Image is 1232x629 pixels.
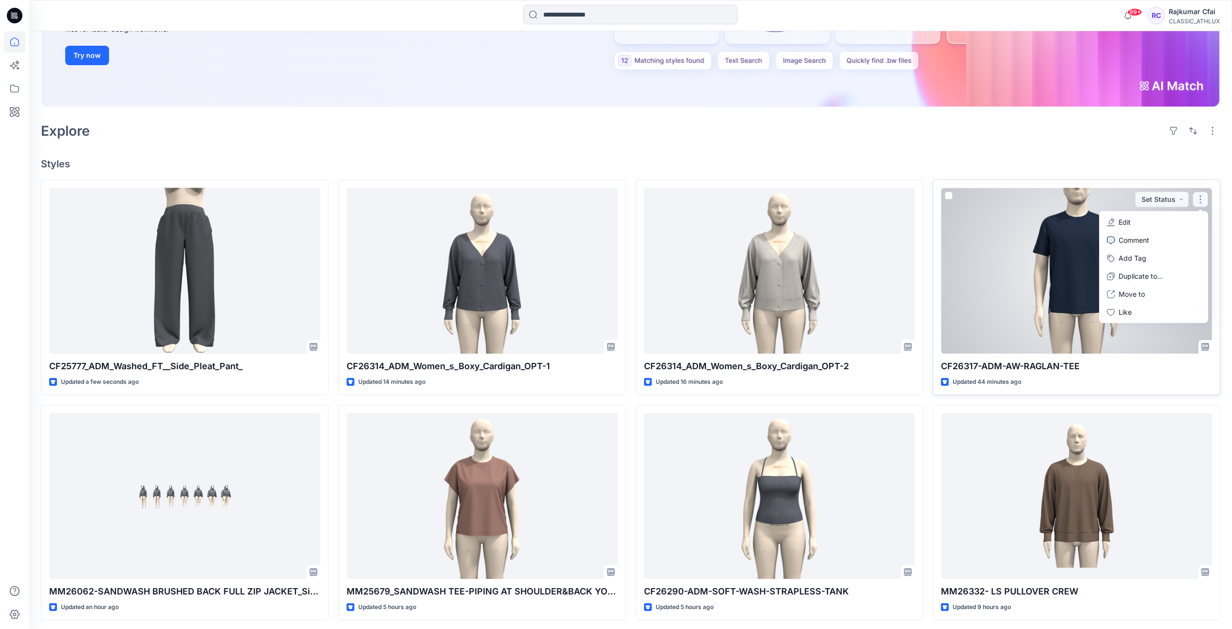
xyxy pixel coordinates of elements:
p: Updated an hour ago [61,602,119,612]
p: MM25679_SANDWASH TEE-PIPING AT SHOULDER&BACK YOKE [347,585,618,598]
p: Like [1119,307,1132,317]
a: CF26314_ADM_Women_s_Boxy_Cardigan_OPT-2 [644,188,915,354]
p: Edit [1119,217,1131,227]
p: Updated 5 hours ago [358,602,416,612]
p: CF26314_ADM_Women_s_Boxy_Cardigan_OPT-2 [644,359,915,373]
a: CF25777_ADM_Washed_FT__Side_Pleat_Pant_ [49,188,320,354]
p: CF26290-ADM-SOFT-WASH-STRAPLESS-TANK [644,585,915,598]
a: MM25679_SANDWASH TEE-PIPING AT SHOULDER&BACK YOKE [347,413,618,579]
p: CF26317-ADM-AW-RAGLAN-TEE [941,359,1212,373]
div: Rajkumar Cfai [1169,6,1220,18]
h2: Explore [41,123,90,139]
p: Duplicate to... [1119,271,1163,281]
button: Add Tag [1101,249,1206,267]
div: CLASSIC_ATHLUX [1169,18,1220,25]
p: Comment [1119,235,1149,245]
p: Move to [1119,289,1145,299]
p: Updated 5 hours ago [656,602,714,612]
a: CF26290-ADM-SOFT-WASH-STRAPLESS-TANK [644,413,915,579]
p: CF26314_ADM_Women_s_Boxy_Cardigan_OPT-1 [347,359,618,373]
p: Updated 9 hours ago [953,602,1011,612]
p: CF25777_ADM_Washed_FT__Side_Pleat_Pant_ [49,359,320,373]
a: CF26317-ADM-AW-RAGLAN-TEE [941,188,1212,354]
p: Updated a few seconds ago [61,377,139,387]
span: 99+ [1127,8,1142,16]
a: MM26332- LS PULLOVER CREW [941,413,1212,579]
p: Updated 14 minutes ago [358,377,425,387]
p: Updated 44 minutes ago [953,377,1021,387]
p: MM26332- LS PULLOVER CREW [941,585,1212,598]
p: Updated 16 minutes ago [656,377,723,387]
button: Try now [65,46,109,65]
a: CF26314_ADM_Women_s_Boxy_Cardigan_OPT-1 [347,188,618,354]
a: MM26062-SANDWASH BRUSHED BACK FULL ZIP JACKET_Size Set [49,413,320,579]
p: MM26062-SANDWASH BRUSHED BACK FULL ZIP JACKET_Size Set [49,585,320,598]
h4: Styles [41,158,1220,170]
a: Edit [1101,213,1206,231]
div: RC [1147,7,1165,24]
